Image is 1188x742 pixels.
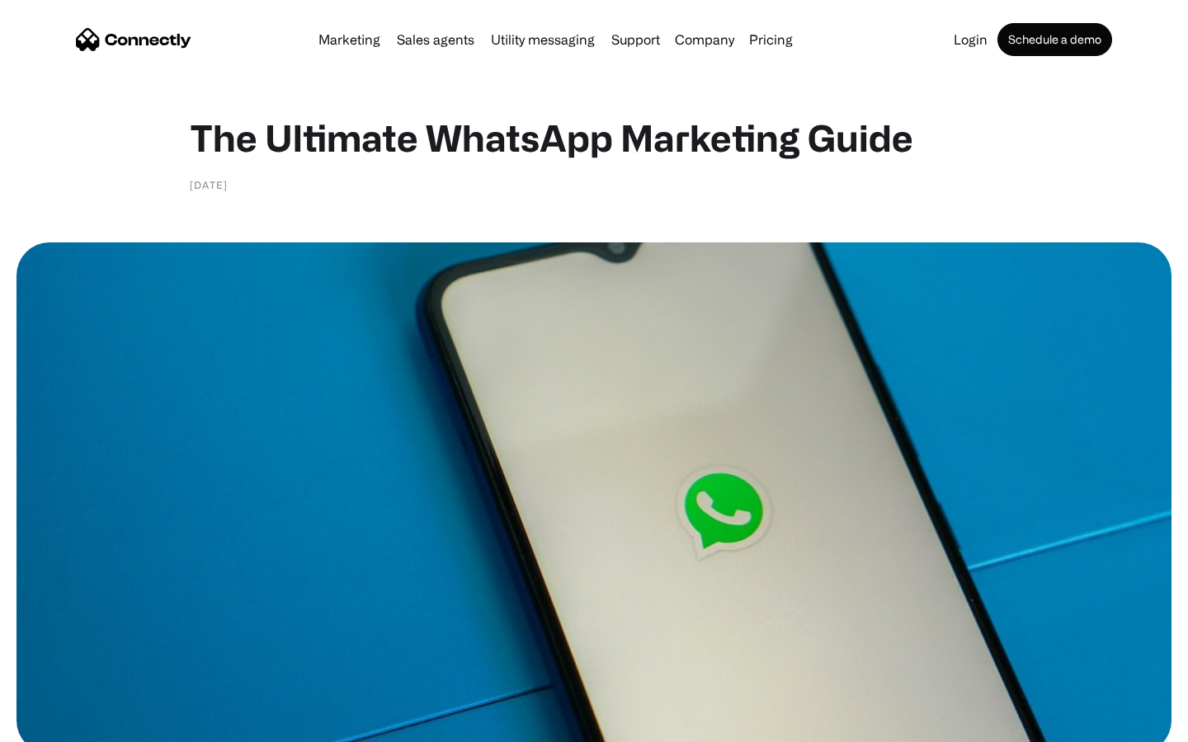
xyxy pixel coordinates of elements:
[190,176,228,193] div: [DATE]
[670,28,739,51] div: Company
[76,27,191,52] a: home
[675,28,734,51] div: Company
[947,33,994,46] a: Login
[742,33,799,46] a: Pricing
[390,33,481,46] a: Sales agents
[190,115,998,160] h1: The Ultimate WhatsApp Marketing Guide
[16,713,99,736] aside: Language selected: English
[997,23,1112,56] a: Schedule a demo
[312,33,387,46] a: Marketing
[33,713,99,736] ul: Language list
[605,33,667,46] a: Support
[484,33,601,46] a: Utility messaging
